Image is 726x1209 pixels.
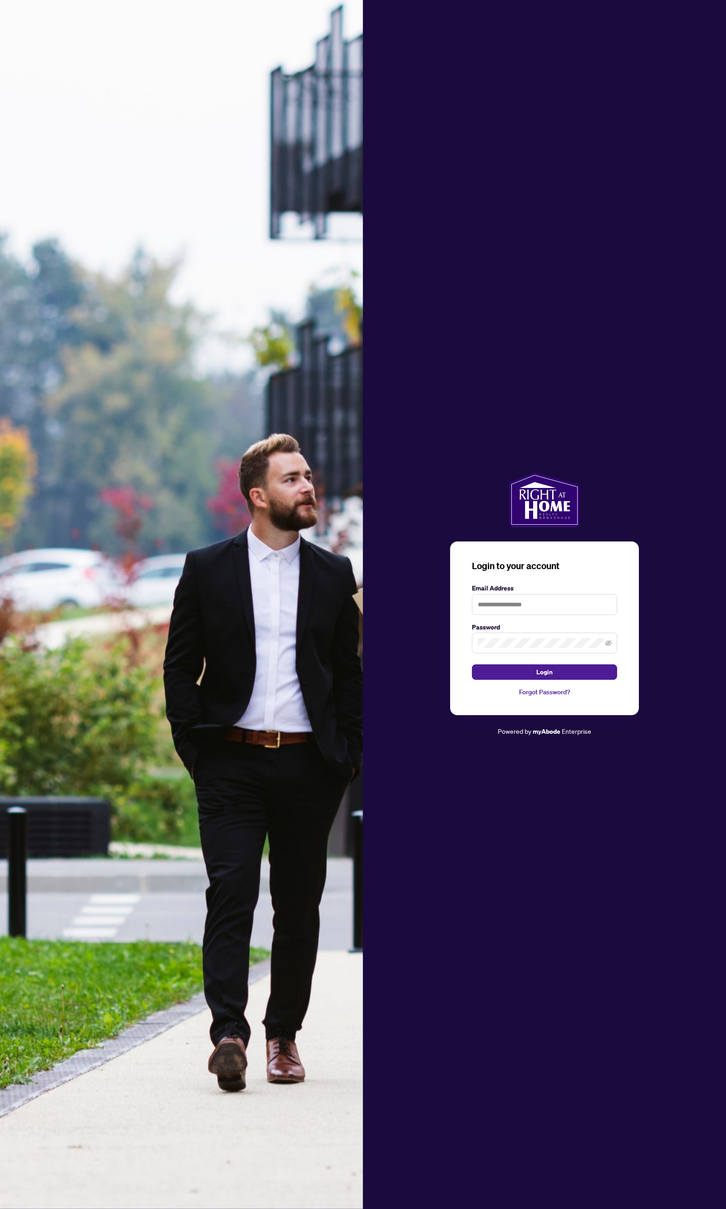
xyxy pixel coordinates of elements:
[472,583,617,593] label: Email Address
[472,622,617,632] label: Password
[472,687,617,697] a: Forgot Password?
[533,726,560,736] a: myAbode
[562,727,591,735] span: Enterprise
[509,473,579,527] img: ma-logo
[472,664,617,680] button: Login
[472,560,617,572] h3: Login to your account
[605,640,612,646] span: eye-invisible
[536,665,553,679] span: Login
[498,727,531,735] span: Powered by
